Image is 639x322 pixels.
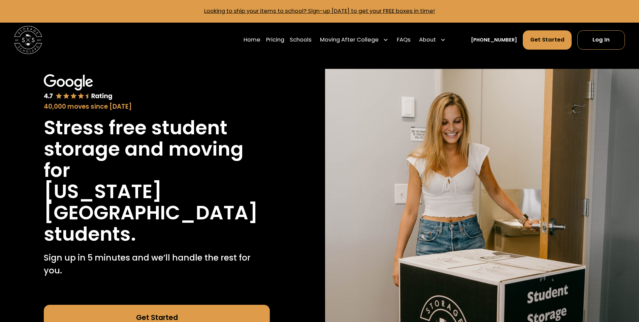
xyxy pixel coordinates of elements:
[244,30,260,50] a: Home
[419,36,436,44] div: About
[523,30,572,49] a: Get Started
[397,30,411,50] a: FAQs
[14,26,42,54] img: Storage Scholars main logo
[44,102,270,111] div: 40,000 moves since [DATE]
[320,36,379,44] div: Moving After College
[577,30,625,49] a: Log In
[44,223,136,245] h1: students.
[204,7,435,15] a: Looking to ship your items to school? Sign-up [DATE] to get your FREE boxes in time!
[266,30,284,50] a: Pricing
[44,74,113,101] img: Google 4.7 star rating
[44,181,270,223] h1: [US_STATE][GEOGRAPHIC_DATA]
[317,30,391,50] div: Moving After College
[44,251,270,277] p: Sign up in 5 minutes and we’ll handle the rest for you.
[416,30,449,50] div: About
[471,36,517,44] a: [PHONE_NUMBER]
[290,30,312,50] a: Schools
[44,117,270,181] h1: Stress free student storage and moving for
